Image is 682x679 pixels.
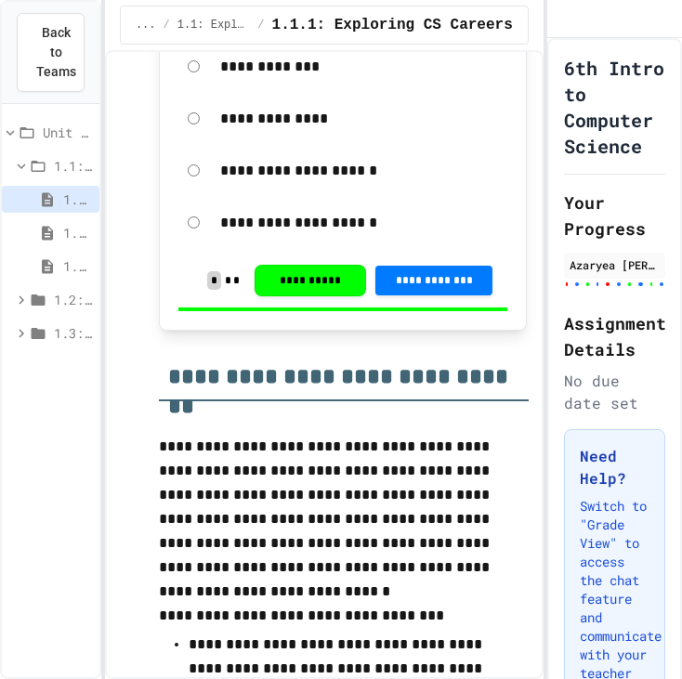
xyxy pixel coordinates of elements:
h2: Your Progress [564,189,665,242]
h3: Need Help? [580,445,649,490]
span: Back to Teams [36,23,76,82]
span: 1.1: Exploring CS Careers [54,156,92,176]
span: 1.1.1: Exploring CS Careers [272,14,513,36]
span: / [257,18,264,33]
button: Back to Teams [17,13,85,92]
h1: 6th Intro to Computer Science [564,55,665,159]
span: Unit 1: Careers & Professionalism [43,123,92,142]
span: 1.1: Exploring CS Careers [177,18,251,33]
span: 1.1.1: Exploring CS Careers [63,189,92,209]
span: / [164,18,170,33]
span: 1.1.2: Exploring CS Careers - Review [63,223,92,242]
span: 1.2: Professional Communication [54,290,92,309]
h2: Assignment Details [564,310,665,362]
span: 1.1.3 My Top 3 CS Careers! [63,256,92,276]
span: ... [136,18,156,33]
div: Azaryea [PERSON_NAME] [570,256,660,273]
div: No due date set [564,370,665,414]
span: 1.3: Ethics in Computing [54,323,92,343]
